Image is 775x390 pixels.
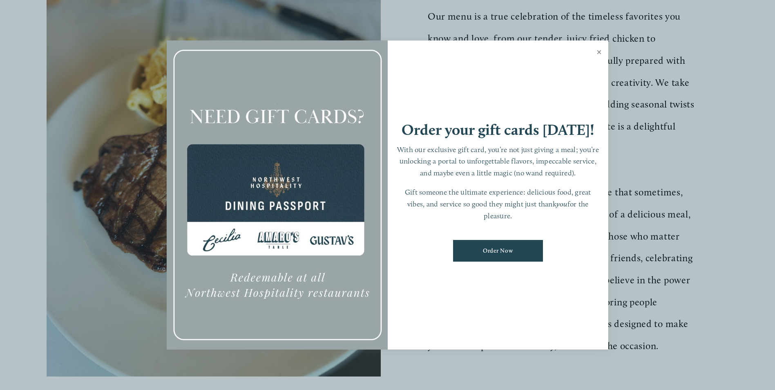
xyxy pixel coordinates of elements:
[453,240,543,262] a: Order Now
[396,186,601,222] p: Gift someone the ultimate experience: delicious food, great vibes, and service so good they might...
[396,144,601,179] p: With our exclusive gift card, you’re not just giving a meal; you’re unlocking a portal to unforge...
[591,42,607,65] a: Close
[556,199,567,208] em: you
[402,122,594,137] h1: Order your gift cards [DATE]!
